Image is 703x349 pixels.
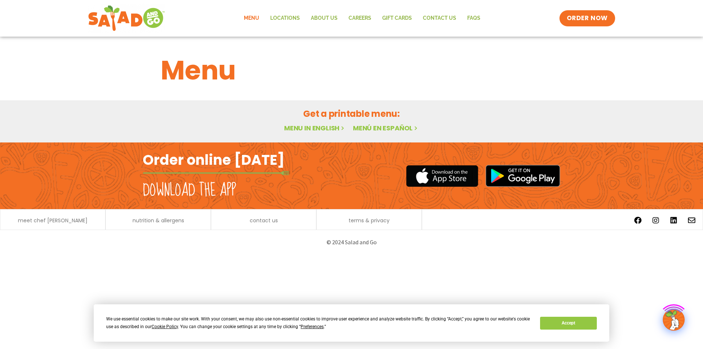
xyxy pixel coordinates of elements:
img: google_play [486,165,560,187]
img: fork [143,171,289,175]
h1: Menu [161,51,542,90]
a: contact us [250,218,278,223]
h2: Get a printable menu: [161,107,542,120]
span: Cookie Policy [152,324,178,329]
a: terms & privacy [349,218,390,223]
a: nutrition & allergens [133,218,184,223]
a: Contact Us [417,10,462,27]
button: Accept [540,317,596,330]
span: Preferences [301,324,324,329]
a: ORDER NOW [559,10,615,26]
h2: Order online [DATE] [143,151,284,169]
a: Careers [343,10,377,27]
a: FAQs [462,10,486,27]
a: Locations [265,10,305,27]
span: ORDER NOW [567,14,608,23]
a: GIFT CARDS [377,10,417,27]
a: Menú en español [353,123,419,133]
nav: Menu [238,10,486,27]
img: new-SAG-logo-768×292 [88,4,165,33]
p: © 2024 Salad and Go [146,237,557,247]
img: appstore [406,164,478,188]
a: meet chef [PERSON_NAME] [18,218,88,223]
a: Menu [238,10,265,27]
div: Cookie Consent Prompt [94,304,609,342]
a: About Us [305,10,343,27]
a: Menu in English [284,123,346,133]
h2: Download the app [143,180,236,201]
div: We use essential cookies to make our site work. With your consent, we may also use non-essential ... [106,315,531,331]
